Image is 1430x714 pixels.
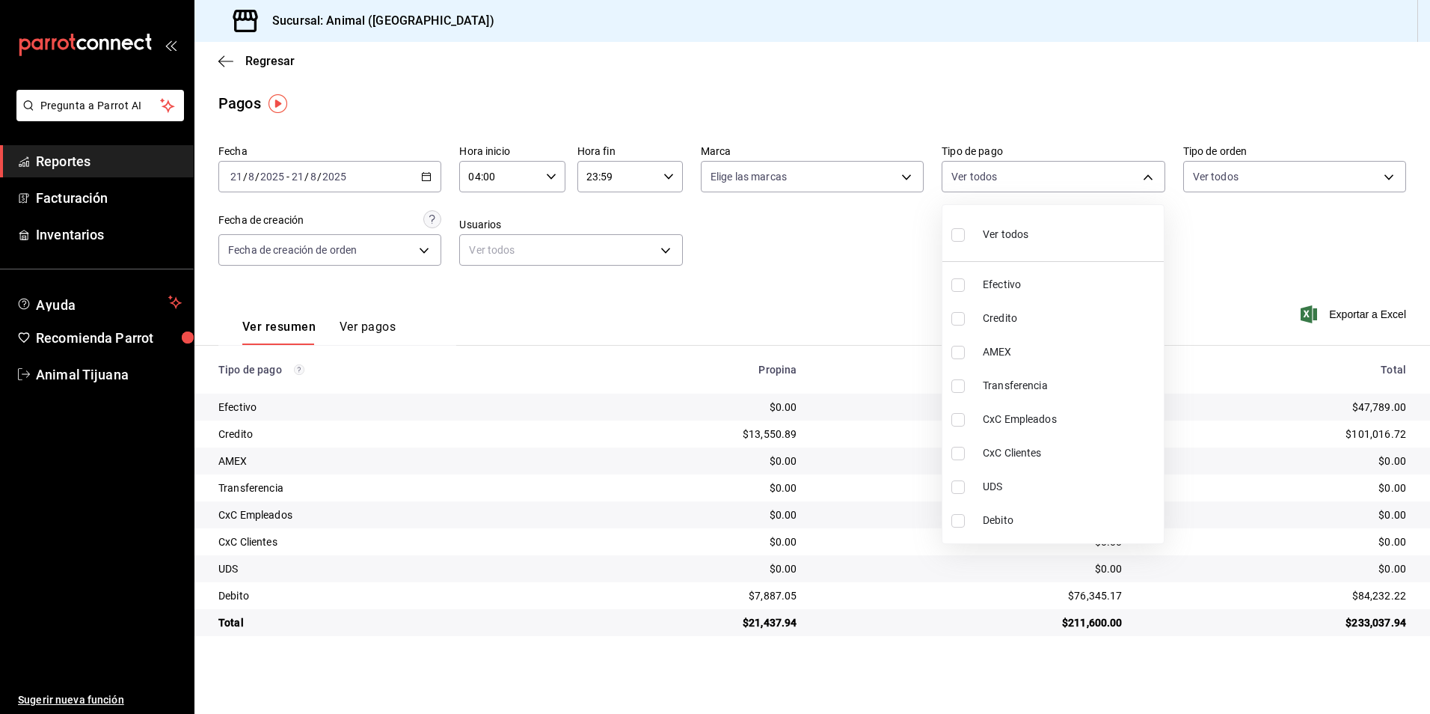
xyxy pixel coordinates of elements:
span: CxC Clientes [983,445,1158,461]
span: Efectivo [983,277,1158,293]
span: Transferencia [983,378,1158,394]
span: UDS [983,479,1158,495]
span: Debito [983,513,1158,528]
span: AMEX [983,344,1158,360]
img: Tooltip marker [268,94,287,113]
span: Credito [983,311,1158,326]
span: Ver todos [983,227,1028,242]
span: CxC Empleados [983,412,1158,427]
